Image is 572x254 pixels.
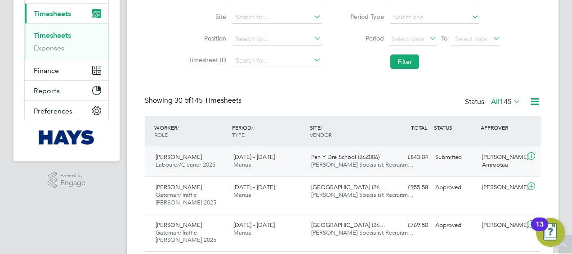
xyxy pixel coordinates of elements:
div: [PERSON_NAME] [478,218,525,233]
div: Approved [432,180,478,195]
span: 145 Timesheets [174,96,241,105]
div: Status [465,96,523,109]
span: / [251,124,253,131]
button: Preferences [25,101,108,121]
span: / [177,124,179,131]
span: Finance [34,66,59,75]
input: Search for... [232,33,321,45]
div: £769.50 [385,218,432,233]
span: Reports [34,86,60,95]
span: VENDOR [310,131,332,138]
div: STATUS [432,119,478,136]
span: Pen Y Dre School (26Z006) [311,153,380,161]
span: [DATE] - [DATE] [233,221,275,229]
label: Site [186,13,226,21]
div: PERIOD [230,119,308,143]
span: Manual [233,191,253,199]
input: Search for... [232,54,321,67]
div: [PERSON_NAME] [478,180,525,195]
img: hays-logo-retina.png [39,130,95,145]
span: To [438,32,450,44]
span: Gateman/Traffic [PERSON_NAME] 2025 [156,191,216,206]
span: ROLE [154,131,168,138]
span: 145 [500,97,512,106]
a: Expenses [34,44,64,52]
button: Timesheets [25,4,108,23]
button: Open Resource Center, 13 new notifications [536,218,565,247]
span: [GEOGRAPHIC_DATA] (26… [311,221,385,229]
span: TYPE [232,131,245,138]
input: Select one [390,11,479,24]
label: Period Type [344,13,384,21]
label: Position [186,34,226,42]
input: Search for... [232,11,321,24]
div: Submitted [432,150,478,165]
span: Labourer/Cleaner 2025 [156,161,215,168]
span: [PERSON_NAME] Specialist Recruitm… [311,191,414,199]
span: Gateman/Traffic [PERSON_NAME] 2025 [156,229,216,244]
span: Select date [455,35,487,43]
div: £843.04 [385,150,432,165]
span: [GEOGRAPHIC_DATA] (26… [311,183,385,191]
div: Approved [432,218,478,233]
span: Select date [392,35,424,43]
div: WORKER [152,119,230,143]
a: Timesheets [34,31,71,40]
div: £955.58 [385,180,432,195]
div: SITE [308,119,385,143]
span: / [321,124,322,131]
span: [PERSON_NAME] Specialist Recruitm… [311,229,414,236]
span: [PERSON_NAME] [156,221,202,229]
span: Engage [60,179,85,187]
div: 13 [536,224,544,236]
span: [DATE] - [DATE] [233,153,275,161]
span: Powered by [60,172,85,179]
div: [PERSON_NAME] Amrootaa [478,150,525,172]
span: Manual [233,161,253,168]
div: APPROVER [478,119,525,136]
div: Timesheets [25,23,108,60]
span: Timesheets [34,9,71,18]
label: All [491,97,521,106]
span: [PERSON_NAME] Specialist Recruitm… [311,161,414,168]
a: Go to home page [24,130,109,145]
label: Timesheet ID [186,56,226,64]
span: Preferences [34,107,72,115]
span: Manual [233,229,253,236]
button: Filter [390,54,419,69]
span: [PERSON_NAME] [156,153,202,161]
button: Reports [25,81,108,100]
a: Powered byEngage [48,172,86,189]
span: 30 of [174,96,191,105]
span: TOTAL [411,124,427,131]
button: Finance [25,60,108,80]
label: Period [344,34,384,42]
span: [DATE] - [DATE] [233,183,275,191]
div: Showing [145,96,243,105]
span: [PERSON_NAME] [156,183,202,191]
